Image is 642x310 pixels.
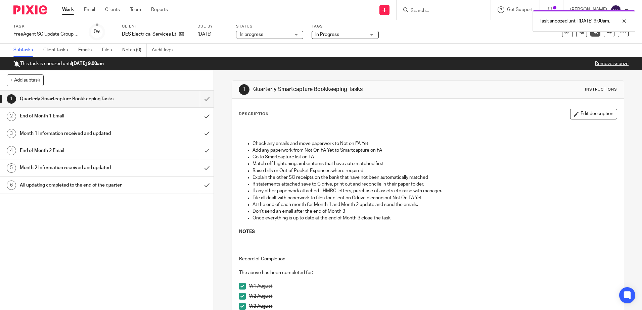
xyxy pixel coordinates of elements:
[610,5,621,15] img: svg%3E
[253,188,616,194] p: If any other paperwork attached - HMRC letters, purchase of assets etc raise with manager.
[570,109,617,119] button: Edit description
[253,160,616,167] p: Match off Lightening amber items that have auto matched first
[122,24,189,29] label: Client
[7,163,16,173] div: 5
[7,74,44,86] button: + Add subtask
[20,111,135,121] h1: End of Month 1 Email
[253,147,616,154] p: Add any paperwork from Not On FA Yet to Smartcapture on FA
[13,5,47,14] img: Pixie
[249,283,616,290] p: W1 August
[253,86,442,93] h1: Quarterly Smartcapture Bookkeeping Tasks
[122,44,147,57] a: Notes (0)
[7,180,16,190] div: 6
[151,6,168,13] a: Reports
[249,293,616,300] p: W2 August
[7,129,16,138] div: 3
[249,303,616,310] p: W3 August
[585,87,617,92] div: Instructions
[253,174,616,181] p: Explain the other SC receipts on the bank that have not been automatically matched
[239,111,269,117] p: Description
[122,31,176,38] p: DES Electrical Services Ltd
[84,6,95,13] a: Email
[239,229,255,234] strong: NOTES
[253,195,616,201] p: File all dealt with paperwork to files for client on Gdrive clearing out Not On FA Yet
[20,146,135,156] h1: End of Month 2 Email
[253,215,616,221] p: Once everything is up to date at the end of Month 3 close the task
[13,60,104,67] p: This task is snoozed until
[13,24,81,29] label: Task
[97,30,100,34] small: /6
[240,32,263,37] span: In progress
[253,181,616,188] p: If statements attached save to G drive, print out and reconcile in their paper folder.
[253,140,616,147] p: Check any emails and move paperwork to Not on FA Yet
[13,31,81,38] div: FreeAgent SC Update Group 2 - [DATE] - [DATE]
[239,256,616,262] p: Record of Completion
[253,167,616,174] p: Raise bills or Out of Pocket Expenses where required
[540,18,610,24] p: Task snoozed until [DATE] 9:00am.
[152,44,178,57] a: Audit logs
[595,61,629,66] a: Remove snooze
[20,128,135,139] h1: Month 1 Information received and updated
[197,24,228,29] label: Due by
[236,24,303,29] label: Status
[312,24,379,29] label: Tags
[253,208,616,215] p: Don't send an email after the end of Month 3
[253,154,616,160] p: Go to Smartcapture list on FA
[20,163,135,173] h1: Month 2 Information received and updated
[130,6,141,13] a: Team
[105,6,120,13] a: Clients
[43,44,73,57] a: Client tasks
[13,31,81,38] div: FreeAgent SC Update Group 2 - July - September, 2025
[78,44,97,57] a: Emails
[20,180,135,190] h1: All updating completed to the end of the quarter
[62,6,74,13] a: Work
[239,84,249,95] div: 1
[102,44,117,57] a: Files
[7,94,16,104] div: 1
[239,269,616,276] p: The above has been completed for:
[94,28,100,36] div: 0
[13,44,38,57] a: Subtasks
[20,94,135,104] h1: Quarterly Smartcapture Bookkeeping Tasks
[315,32,339,37] span: In Progress
[197,32,212,37] span: [DATE]
[7,146,16,155] div: 4
[7,112,16,121] div: 2
[253,201,616,208] p: At the end of each month for Month 1 and Month 2 update and send the emails.
[72,61,104,66] b: [DATE] 9:00am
